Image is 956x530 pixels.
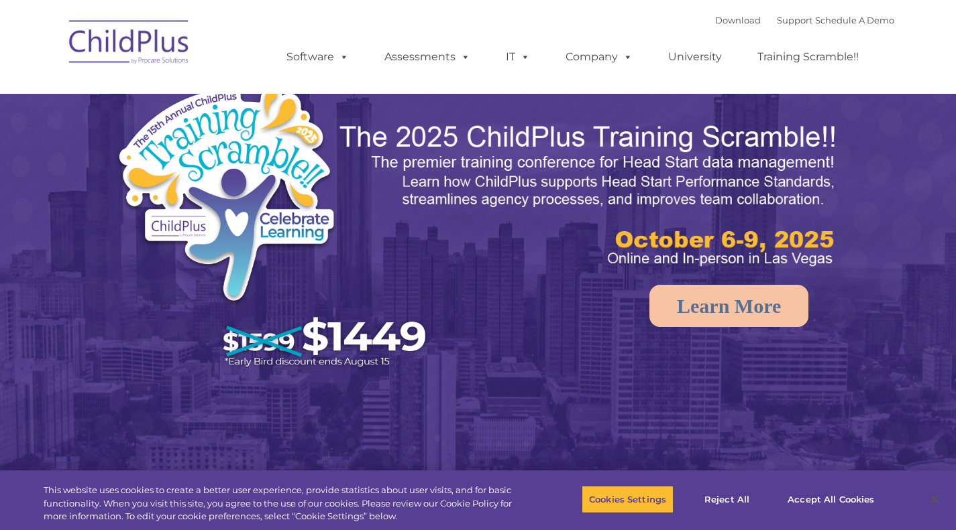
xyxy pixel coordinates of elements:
a: University [655,44,735,70]
button: Accept All Cookies [780,485,882,513]
a: Company [552,44,646,70]
a: Assessments [371,44,484,70]
a: Software [273,44,362,70]
a: Download [715,15,761,25]
img: ChildPlus by Procare Solutions [62,11,197,78]
a: Learn More [649,285,808,327]
button: Reject All [685,485,769,513]
div: This website uses cookies to create a better user experience, provide statistics about user visit... [44,484,526,523]
font: | [715,15,894,25]
button: Cookies Settings [582,485,674,513]
a: IT [492,44,543,70]
a: Support [777,15,812,25]
a: Schedule A Demo [815,15,894,25]
a: Training Scramble!! [744,44,872,70]
button: Close [920,484,949,514]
